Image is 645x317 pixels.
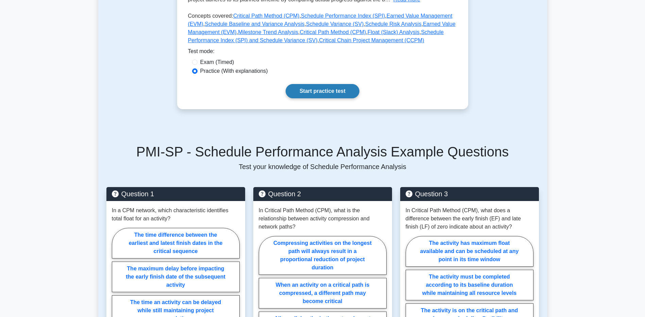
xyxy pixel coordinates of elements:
a: Schedule Performance Index (SPI) [301,13,385,19]
a: Critical Chain Project Management (CCPM) [319,37,424,43]
label: When an activity on a critical path is compressed, a different path may become critical [259,278,387,308]
label: The time difference between the earliest and latest finish dates in the critical sequence [112,228,240,258]
a: Schedule Baseline and Variance Analysis [205,21,304,27]
h5: Question 1 [112,190,240,198]
a: Float (Slack) Analysis [368,29,420,35]
div: Test mode: [188,47,457,58]
p: In Critical Path Method (CPM), what does a difference between the early finish (EF) and late fini... [406,206,533,231]
h5: Question 2 [259,190,387,198]
label: Exam (Timed) [200,58,234,66]
a: Schedule Risk Analysis [365,21,421,27]
a: Start practice test [286,84,359,98]
h5: Question 3 [406,190,533,198]
a: Critical Path Method (CPM) [233,13,300,19]
label: The maximum delay before impacting the early finish date of the subsequent activity [112,262,240,292]
a: Milestone Trend Analysis [238,29,298,35]
p: Test your knowledge of Schedule Performance Analysis [106,163,539,171]
p: In a CPM network, which characteristic identifies total float for an activity? [112,206,240,223]
label: Compressing activities on the longest path will always result in a proportional reduction of proj... [259,236,387,275]
label: The activity must be completed according to its baseline duration while maintaining all resource ... [406,270,533,300]
h5: PMI-SP - Schedule Performance Analysis Example Questions [106,144,539,160]
a: Critical Path Method (CPM) [300,29,366,35]
label: The activity has maximum float available and can be scheduled at any point in its time window [406,236,533,267]
a: Earned Value Management (EVM) [188,13,453,27]
a: Schedule Variance (SV) [306,21,364,27]
p: Concepts covered: , , , , , , , , , , , [188,12,457,47]
label: Practice (With explanations) [200,67,268,75]
p: In Critical Path Method (CPM), what is the relationship between activity compression and network ... [259,206,387,231]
